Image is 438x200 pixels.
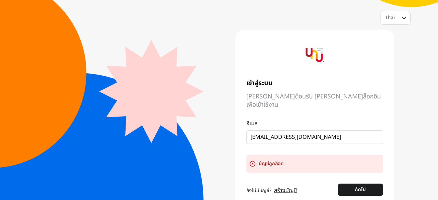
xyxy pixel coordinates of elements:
[246,119,383,128] p: อีเมล
[274,186,297,195] a: สร้างบัญชี
[246,93,383,109] span: [PERSON_NAME]ต้อนรับ [PERSON_NAME]ล็อกอินเพื่อเข้าใช้งาน
[250,133,374,141] input: อีเมล
[306,46,324,64] img: yournextu-logo-vertical-compact-v2.png
[246,79,383,87] span: เข้าสู่ระบบ
[246,187,271,194] span: ยังไม่มีบัญชี?
[338,184,383,196] button: ถัดไป
[385,14,398,21] div: Thai
[246,155,383,173] div: บัญชีถูกล็อค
